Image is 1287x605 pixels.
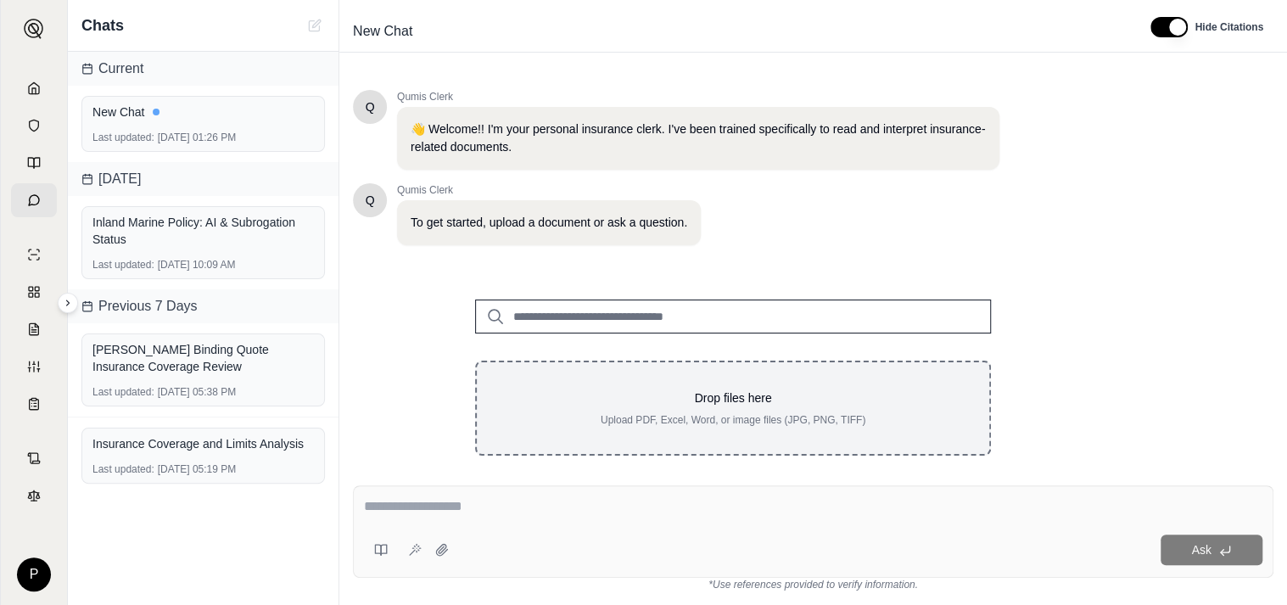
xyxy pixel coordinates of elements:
p: 👋 Welcome!! I'm your personal insurance clerk. I've been trained specifically to read and interpr... [411,120,986,156]
button: Expand sidebar [58,293,78,313]
div: New Chat [92,104,314,120]
span: Chats [81,14,124,37]
span: Hello [366,192,375,209]
span: Ask [1191,543,1211,557]
div: Inland Marine Policy: AI & Subrogation Status [92,214,314,248]
div: [DATE] [68,162,339,196]
button: Ask [1161,535,1262,565]
span: Last updated: [92,462,154,476]
div: Insurance Coverage and Limits Analysis [92,435,314,452]
p: Drop files here [504,389,962,406]
a: Contract Analysis [11,441,57,475]
div: [PERSON_NAME] Binding Quote Insurance Coverage Review [92,341,314,375]
button: Expand sidebar [17,12,51,46]
div: P [17,557,51,591]
a: Legal Search Engine [11,479,57,513]
div: Edit Title [346,18,1130,45]
a: Documents Vault [11,109,57,143]
span: Hello [366,98,375,115]
span: Last updated: [92,131,154,144]
img: Expand sidebar [24,19,44,39]
span: New Chat [346,18,419,45]
a: Chat [11,183,57,217]
div: [DATE] 05:38 PM [92,385,314,399]
div: *Use references provided to verify information. [353,578,1273,591]
div: [DATE] 05:19 PM [92,462,314,476]
span: Hide Citations [1195,20,1263,34]
a: Prompt Library [11,146,57,180]
a: Single Policy [11,238,57,272]
p: To get started, upload a document or ask a question. [411,214,687,232]
div: Current [68,52,339,86]
a: Custom Report [11,350,57,384]
a: Policy Comparisons [11,275,57,309]
a: Coverage Table [11,387,57,421]
span: Qumis Clerk [397,90,999,104]
div: Previous 7 Days [68,289,339,323]
span: Qumis Clerk [397,183,701,197]
button: New Chat [305,15,325,36]
span: Last updated: [92,258,154,272]
span: Last updated: [92,385,154,399]
div: [DATE] 01:26 PM [92,131,314,144]
div: [DATE] 10:09 AM [92,258,314,272]
a: Home [11,71,57,105]
p: Upload PDF, Excel, Word, or image files (JPG, PNG, TIFF) [504,413,962,427]
a: Claim Coverage [11,312,57,346]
